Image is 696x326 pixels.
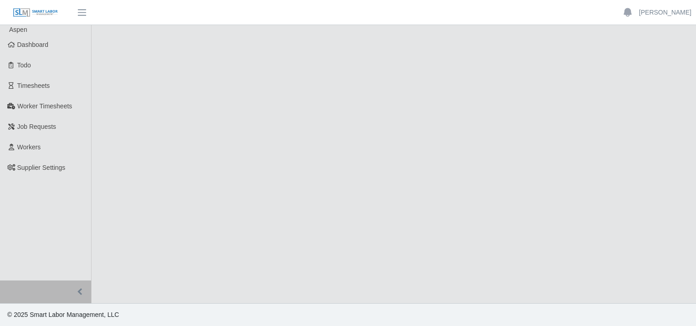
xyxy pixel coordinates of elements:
span: Dashboard [17,41,49,48]
span: Job Requests [17,123,56,130]
span: Todo [17,61,31,69]
span: Workers [17,143,41,151]
span: Aspen [9,26,27,33]
img: SLM Logo [13,8,58,18]
span: Supplier Settings [17,164,66,171]
span: Worker Timesheets [17,102,72,110]
span: © 2025 Smart Labor Management, LLC [7,311,119,318]
a: [PERSON_NAME] [639,8,691,17]
span: Timesheets [17,82,50,89]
